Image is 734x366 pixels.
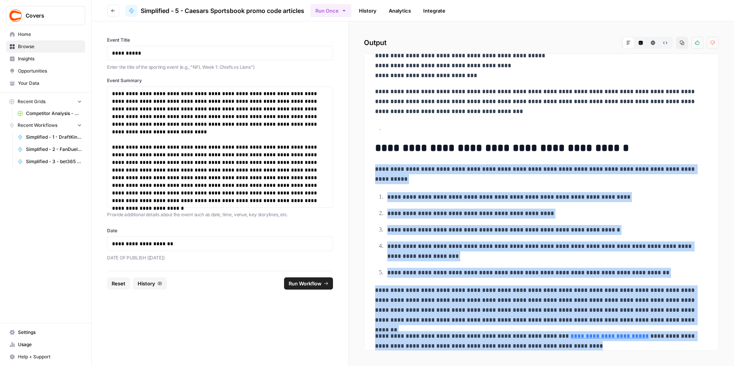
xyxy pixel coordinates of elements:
button: Help + Support [6,351,85,363]
a: Simplified - 5 - Caesars Sportsbook promo code articles [125,5,304,17]
a: Simplified - 3 - bet365 bonus code articles [14,155,85,168]
span: Covers [26,12,72,19]
a: Integrate [419,5,450,17]
span: History [138,280,155,287]
img: Covers Logo [9,9,23,23]
button: Workspace: Covers [6,6,85,25]
a: Usage [6,338,85,351]
span: Opportunities [18,68,82,74]
span: Usage [18,341,82,348]
a: Settings [6,326,85,338]
span: Simplified - 5 - Caesars Sportsbook promo code articles [141,6,304,15]
a: Opportunities [6,65,85,77]
a: Competitor Analysis - URL Specific Grid [14,107,85,120]
button: Run Workflow [284,277,333,290]
span: Simplified - 3 - bet365 bonus code articles [26,158,82,165]
h2: Output [364,37,719,49]
span: Settings [18,329,82,336]
span: Run Workflow [289,280,322,287]
button: Recent Workflows [6,120,85,131]
span: Browse [18,43,82,50]
label: Event Summary [107,77,333,84]
p: Enter the title of the sporting event (e.g., "NFL Week 1: Chiefs vs Lions") [107,63,333,71]
a: Your Data [6,77,85,89]
span: Reset [112,280,125,287]
span: Home [18,31,82,38]
span: Your Data [18,80,82,87]
a: Simplified - 2 - FanDuel promo code articles [14,143,85,155]
p: DATE OF PUBLISH ([DATE]) [107,254,333,262]
span: Competitor Analysis - URL Specific Grid [26,110,82,117]
a: History [354,5,381,17]
span: Insights [18,55,82,62]
span: Recent Workflows [18,122,57,129]
button: History [133,277,167,290]
span: Recent Grids [18,98,45,105]
button: Reset [107,277,130,290]
p: Provide additional details about the event such as date, time, venue, key storylines, etc. [107,211,333,219]
button: Run Once [310,4,351,17]
a: Browse [6,40,85,53]
span: Simplified - 2 - FanDuel promo code articles [26,146,82,153]
a: Analytics [384,5,416,17]
span: Help + Support [18,353,82,360]
a: Insights [6,53,85,65]
label: Event Title [107,37,333,44]
button: Recent Grids [6,96,85,107]
label: Date [107,227,333,234]
a: Simplified - 1 - DraftKings promo code articles [14,131,85,143]
a: Home [6,28,85,40]
span: Simplified - 1 - DraftKings promo code articles [26,134,82,141]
